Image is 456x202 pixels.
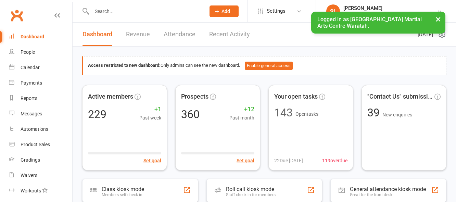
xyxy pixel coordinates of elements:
span: +1 [139,104,161,114]
a: Gradings [9,152,72,168]
div: Great for the front desk [350,192,426,197]
div: 360 [181,109,200,120]
div: [GEOGRAPHIC_DATA] [GEOGRAPHIC_DATA] [343,11,437,17]
button: Set goal [237,157,254,164]
span: New enquiries [382,112,412,117]
div: Reports [21,96,37,101]
div: Gradings [21,157,40,163]
span: Open tasks [295,111,318,117]
span: Settings [267,3,286,19]
a: Waivers [9,168,72,183]
span: Logged in as [GEOGRAPHIC_DATA] Martial Arts Centre Waratah. [317,16,422,29]
span: 119 overdue [322,157,347,164]
a: Dashboard [9,29,72,45]
div: Dashboard [21,34,44,39]
button: × [432,12,444,26]
span: 22 Due [DATE] [274,157,303,164]
span: 39 [367,106,382,119]
div: 143 [274,107,293,118]
div: Roll call kiosk mode [226,186,276,192]
div: Messages [21,111,42,116]
a: Product Sales [9,137,72,152]
span: Your open tasks [274,92,318,102]
div: 229 [88,109,106,120]
div: Product Sales [21,142,50,147]
div: Members self check-in [102,192,144,197]
a: People [9,45,72,60]
a: Messages [9,106,72,122]
a: Clubworx [8,7,25,24]
input: Search... [90,7,201,16]
span: Add [221,9,230,14]
div: Calendar [21,65,40,70]
span: Active members [88,92,133,102]
div: SL [326,4,340,18]
span: +12 [229,104,254,114]
strong: Access restricted to new dashboard: [88,63,161,68]
div: Only admins can see the new dashboard. [88,62,441,70]
div: People [21,49,35,55]
div: Workouts [21,188,41,193]
a: Reports [9,91,72,106]
div: [PERSON_NAME] [343,5,437,11]
span: "Contact Us" submissions [367,92,433,102]
button: Add [210,5,239,17]
div: General attendance kiosk mode [350,186,426,192]
span: Past week [139,114,161,122]
button: Set goal [143,157,161,164]
button: Enable general access [245,62,293,70]
a: Workouts [9,183,72,199]
div: Staff check-in for members [226,192,276,197]
div: Class kiosk mode [102,186,144,192]
div: Waivers [21,173,37,178]
span: Prospects [181,92,208,102]
div: Payments [21,80,42,86]
a: Payments [9,75,72,91]
div: Automations [21,126,48,132]
a: Automations [9,122,72,137]
a: Calendar [9,60,72,75]
span: Past month [229,114,254,122]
